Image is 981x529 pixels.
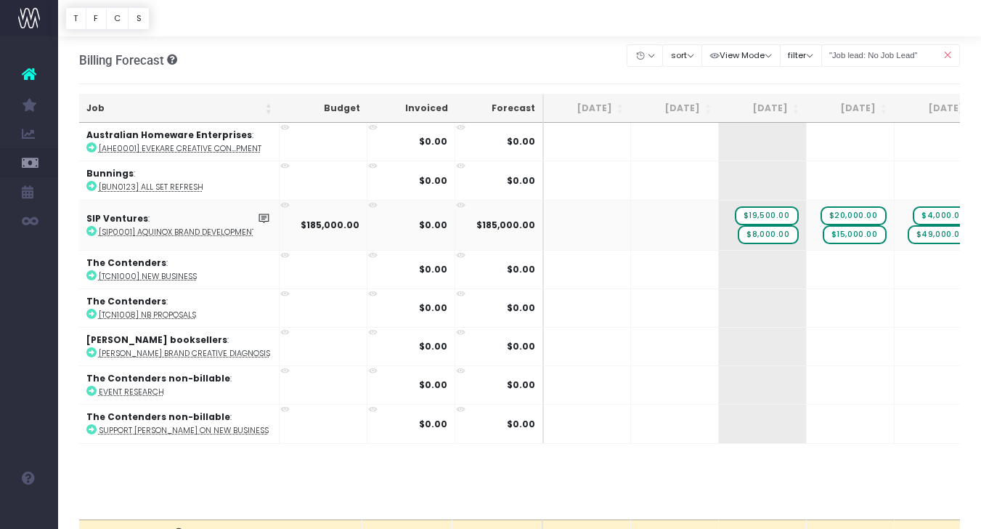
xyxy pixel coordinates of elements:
[86,295,166,307] strong: The Contenders
[419,379,447,391] strong: $0.00
[419,174,447,187] strong: $0.00
[507,302,535,315] span: $0.00
[807,94,895,123] th: Nov 25: activate to sort column ascending
[79,327,280,366] td: :
[908,225,974,244] span: wayahead Sales Forecast Item
[86,372,230,384] strong: The Contenders non-billable
[86,334,227,346] strong: [PERSON_NAME] booksellers
[419,219,447,231] strong: $0.00
[821,44,961,67] input: Search...
[18,500,40,522] img: images/default_profile_image.png
[79,123,280,161] td: :
[79,200,280,250] td: :
[99,182,203,193] abbr: [BUN0123] All Set Refresh
[419,418,447,430] strong: $0.00
[301,219,359,231] strong: $185,000.00
[780,44,822,67] button: filter
[823,225,887,244] span: wayahead Sales Forecast Item
[419,263,447,275] strong: $0.00
[367,94,455,123] th: Invoiced
[86,129,252,141] strong: Australian Homeware Enterprises
[99,227,260,238] abbr: [SIP0001] AQUINOX Brand Development
[79,250,280,288] td: :
[99,425,269,436] abbr: Support toby on new business
[128,7,150,30] button: S
[106,7,129,30] button: C
[507,174,535,187] span: $0.00
[86,7,107,30] button: F
[280,94,367,123] th: Budget
[99,271,197,282] abbr: [TCN1000] New Business
[79,94,280,123] th: Job: activate to sort column ascending
[65,7,150,30] div: Vertical button group
[662,44,702,67] button: sort
[79,161,280,199] td: :
[99,143,261,154] abbr: [AHE0001] Evekare Creative Concept Development
[543,94,631,123] th: Aug 25: activate to sort column ascending
[79,288,280,327] td: :
[86,411,230,423] strong: The Contenders non-billable
[86,212,148,225] strong: SIP Ventures
[507,418,535,431] span: $0.00
[738,225,798,244] span: wayahead Sales Forecast Item
[79,366,280,404] td: :
[507,340,535,353] span: $0.00
[821,206,887,225] span: wayahead Sales Forecast Item
[86,257,166,269] strong: The Contenders
[913,206,974,225] span: wayahead Sales Forecast Item
[99,387,164,397] abbr: Event research
[701,44,781,67] button: View Mode
[455,94,544,123] th: Forecast
[99,310,196,320] abbr: [TCN1008] NB Proposals
[99,348,270,359] abbr: Collins Brand Creative Diagnosis
[631,94,719,123] th: Sep 25: activate to sort column ascending
[79,404,280,443] td: :
[419,302,447,314] strong: $0.00
[65,7,86,30] button: T
[86,167,134,179] strong: Bunnings
[79,53,164,68] span: Billing Forecast
[735,206,799,225] span: wayahead Sales Forecast Item
[719,94,807,123] th: Oct 25: activate to sort column ascending
[507,379,535,392] span: $0.00
[507,263,535,276] span: $0.00
[507,135,535,148] span: $0.00
[419,340,447,352] strong: $0.00
[476,219,535,232] span: $185,000.00
[419,135,447,148] strong: $0.00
